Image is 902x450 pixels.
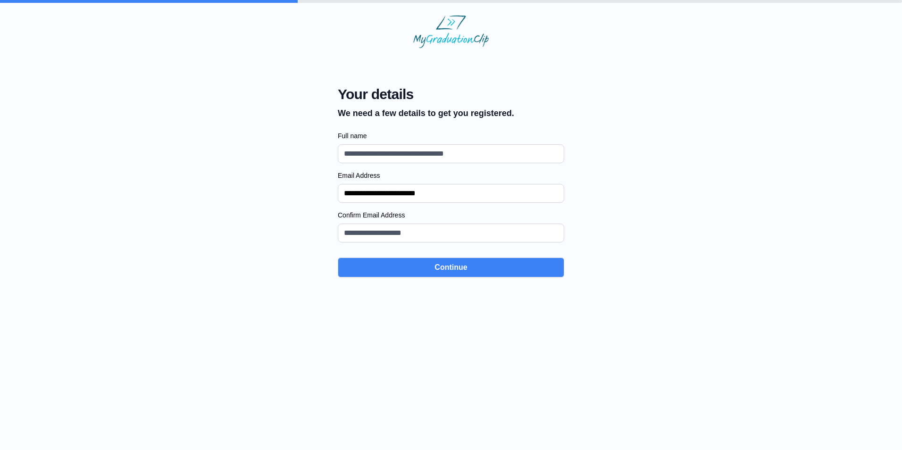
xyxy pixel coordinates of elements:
[338,171,564,180] label: Email Address
[338,86,514,103] span: Your details
[338,258,564,277] button: Continue
[338,210,564,220] label: Confirm Email Address
[338,107,514,120] p: We need a few details to get you registered.
[413,15,489,48] img: MyGraduationClip
[338,131,564,141] label: Full name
